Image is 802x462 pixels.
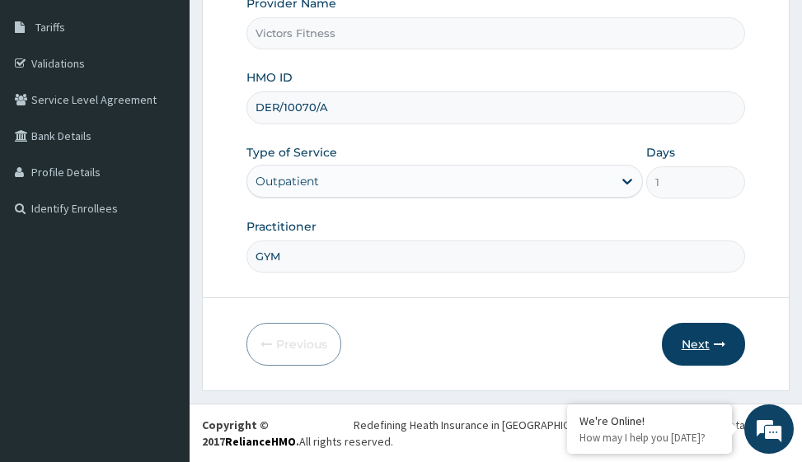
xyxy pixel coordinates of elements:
[246,240,744,273] input: Enter Name
[30,82,67,124] img: d_794563401_company_1708531726252_794563401
[246,323,341,366] button: Previous
[86,92,277,114] div: Chat with us now
[35,20,65,35] span: Tariffs
[190,404,802,462] footer: All rights reserved.
[96,131,227,297] span: We're online!
[354,417,790,433] div: Redefining Heath Insurance in [GEOGRAPHIC_DATA] using Telemedicine and Data Science!
[270,8,310,48] div: Minimize live chat window
[246,144,337,161] label: Type of Service
[579,431,720,445] p: How may I help you today?
[225,434,296,449] a: RelianceHMO
[246,218,317,235] label: Practitioner
[8,296,314,354] textarea: Type your message and hit 'Enter'
[246,91,744,124] input: Enter HMO ID
[662,323,745,366] button: Next
[646,144,675,161] label: Days
[202,418,299,449] strong: Copyright © 2017 .
[579,413,720,428] div: We're Online!
[246,69,293,86] label: HMO ID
